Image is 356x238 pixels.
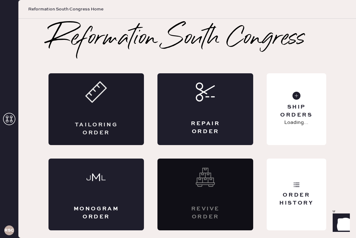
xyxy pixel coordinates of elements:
[272,103,321,119] div: Ship Orders
[4,228,14,232] h3: RSCA
[157,159,253,230] div: Interested? Contact us at care@hemster.co
[48,27,305,51] h2: Reformation South Congress
[73,205,120,221] div: Monogram Order
[182,120,229,135] div: Repair Order
[73,121,120,136] div: Tailoring Order
[327,210,353,237] iframe: Front Chat
[182,205,229,221] div: Revive order
[28,6,103,12] span: Reformation South Congress Home
[284,119,308,126] p: Loading...
[272,191,321,207] div: Order History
